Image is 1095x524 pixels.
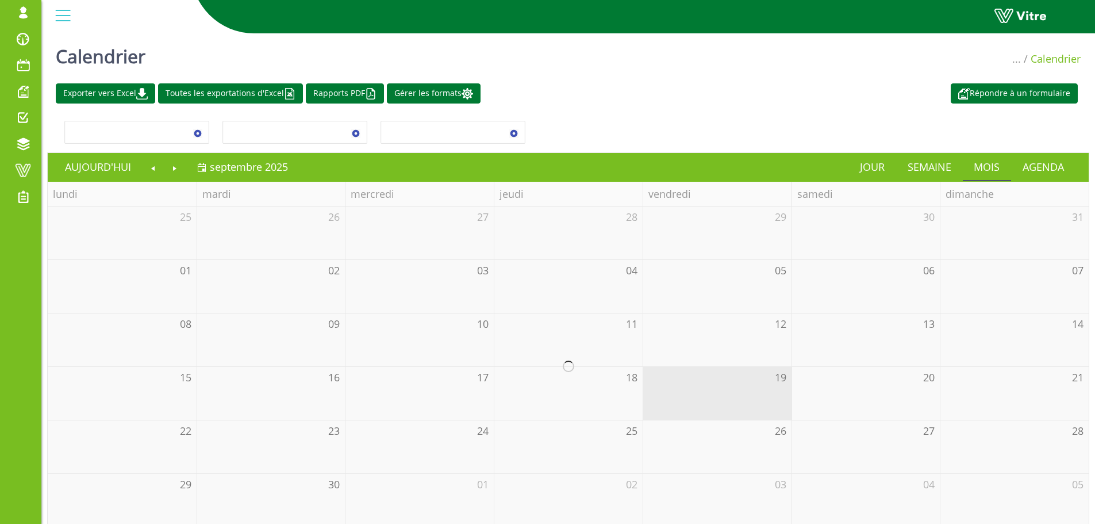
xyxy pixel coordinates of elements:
a: Exporter vers Excel [56,83,155,104]
a: Next [164,154,186,180]
img: cal_excel.png [284,88,295,100]
span: ... [1012,52,1021,66]
th: dimanche [940,182,1089,206]
img: appointment_white2.png [958,88,970,100]
li: Calendrier [1021,52,1081,67]
th: mardi [197,182,345,206]
a: Aujourd'hui [53,154,143,180]
h1: Calendrier [56,29,145,78]
th: vendredi [643,182,792,206]
th: lundi [48,182,197,206]
a: Toutes les exportations d'Excel [158,83,303,104]
th: mercredi [345,182,494,206]
img: cal_settings.png [462,88,473,100]
span: septembre 2025 [210,160,288,174]
a: Semaine [896,154,963,180]
a: Répondre à un formulaire [951,83,1078,104]
a: Rapports PDF [306,83,384,104]
a: Previous [143,154,164,180]
span: select [187,122,208,143]
a: Jour [848,154,896,180]
a: Agenda [1011,154,1075,180]
a: Gérer les formats [387,83,481,104]
a: septembre 2025 [197,154,288,180]
span: select [345,122,366,143]
th: jeudi [494,182,643,206]
img: cal_download.png [136,88,148,100]
img: cal_pdf.png [365,88,376,100]
th: samedi [792,182,940,206]
span: select [504,122,524,143]
a: Mois [963,154,1012,180]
